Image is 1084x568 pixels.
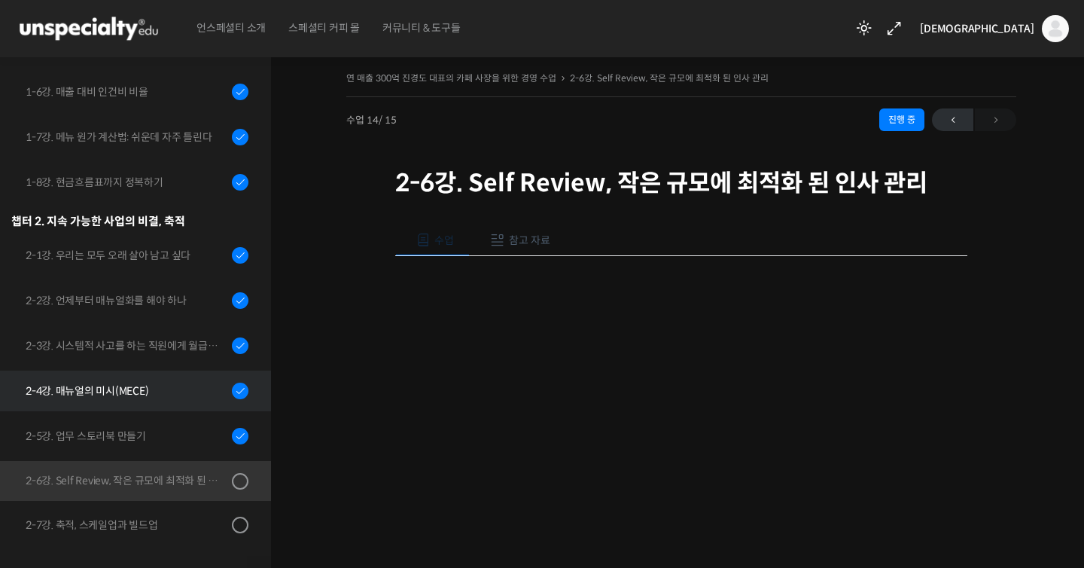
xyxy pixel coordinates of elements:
span: 대화 [138,466,156,478]
div: 챕터 2. 지속 가능한 사업의 비결, 축적 [11,211,248,231]
div: 2-7강. 축적, 스케일업과 빌드업 [26,517,227,533]
span: 홈 [47,466,56,478]
div: 2-3강. 시스템적 사고를 하는 직원에게 월급을 더 줘야 하는 이유 [26,337,227,354]
a: ←이전 [932,108,973,131]
a: 대화 [99,443,194,481]
div: 1-7강. 메뉴 원가 계산법: 쉬운데 자주 틀린다 [26,129,227,145]
div: 진행 중 [879,108,924,131]
span: 수업 [434,234,454,247]
a: 설정 [194,443,289,481]
a: 홈 [5,443,99,481]
span: ← [932,110,973,130]
span: 설정 [233,466,251,478]
div: 1-8강. 현금흐름표까지 정복하기 [26,174,227,191]
div: 2-2강. 언제부터 매뉴얼화를 해야 하나 [26,292,227,309]
div: 2-6강. Self Review, 작은 규모에 최적화 된 인사 관리 [26,472,227,489]
h1: 2-6강. Self Review, 작은 규모에 최적화 된 인사 관리 [395,169,967,197]
a: 2-6강. Self Review, 작은 규모에 최적화 된 인사 관리 [570,72,769,84]
span: 참고 자료 [509,234,550,247]
span: 수업 14 [346,115,397,125]
div: 2-1강. 우리는 모두 오래 살아 남고 싶다 [26,247,227,264]
div: 1-6강. 매출 대비 인건비 비율 [26,84,227,100]
div: 2-5강. 업무 스토리북 만들기 [26,428,227,444]
a: 연 매출 300억 진경도 대표의 카페 사장을 위한 경영 수업 [346,72,556,84]
span: / 15 [379,114,397,127]
div: 2-4강. 매뉴얼의 미시(MECE) [26,383,227,399]
span: [DEMOGRAPHIC_DATA] [920,22,1034,35]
